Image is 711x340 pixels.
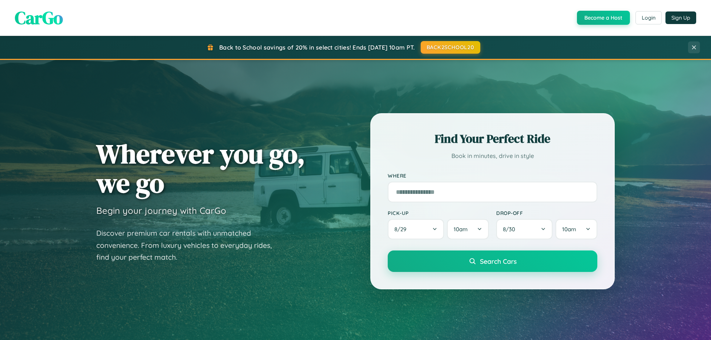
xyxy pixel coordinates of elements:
label: Where [388,172,597,179]
button: 10am [555,219,597,239]
span: Back to School savings of 20% in select cities! Ends [DATE] 10am PT. [219,44,415,51]
button: Become a Host [577,11,630,25]
span: 10am [454,226,468,233]
h2: Find Your Perfect Ride [388,131,597,147]
span: 10am [562,226,576,233]
button: Sign Up [665,11,696,24]
button: Search Cars [388,250,597,272]
label: Drop-off [496,210,597,216]
span: 8 / 30 [503,226,519,233]
p: Discover premium car rentals with unmatched convenience. From luxury vehicles to everyday rides, ... [96,227,281,263]
label: Pick-up [388,210,489,216]
h3: Begin your journey with CarGo [96,205,226,216]
span: CarGo [15,6,63,30]
button: 8/29 [388,219,444,239]
button: Login [635,11,662,24]
span: Search Cars [480,257,517,265]
h1: Wherever you go, we go [96,139,305,198]
button: BACK2SCHOOL20 [421,41,480,54]
p: Book in minutes, drive in style [388,151,597,161]
button: 8/30 [496,219,553,239]
button: 10am [447,219,489,239]
span: 8 / 29 [394,226,410,233]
